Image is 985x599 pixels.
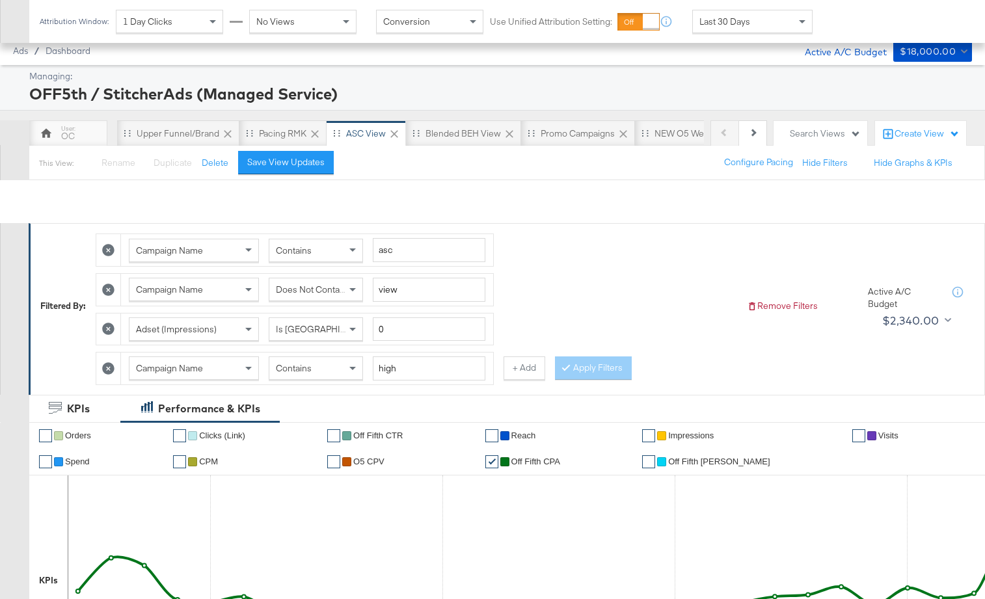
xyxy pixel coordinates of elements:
[39,455,52,468] a: ✔
[154,157,192,168] span: Duplicate
[327,455,340,468] a: ✔
[137,127,219,140] div: Upper Funnel/Brand
[541,127,615,140] div: Promo Campaigns
[511,457,560,466] span: off fifth CPA
[256,16,295,27] span: No Views
[791,41,887,60] div: Active A/C Budget
[28,46,46,56] span: /
[528,129,535,137] div: Drag to reorder tab
[641,129,649,137] div: Drag to reorder tab
[247,156,325,168] div: Save View Updates
[383,16,430,27] span: Conversion
[199,457,218,466] span: CPM
[29,70,969,83] div: Managing:
[136,323,217,335] span: Adset (Impressions)
[238,151,334,174] button: Save View Updates
[504,356,545,380] button: + Add
[877,310,954,331] button: $2,340.00
[425,127,501,140] div: Blended BEH View
[893,41,972,62] button: $18,000.00
[715,151,802,174] button: Configure Pacing
[199,431,245,440] span: Clicks (Link)
[136,362,203,374] span: Campaign Name
[373,317,485,341] input: Enter a number
[173,429,186,442] a: ✔
[276,323,375,335] span: Is [GEOGRAPHIC_DATA]
[136,284,203,295] span: Campaign Name
[65,431,91,440] span: Orders
[373,356,485,380] input: Enter a search term
[642,429,655,442] a: ✔
[101,157,135,168] span: Rename
[882,311,939,330] div: $2,340.00
[790,127,861,140] div: Search Views
[136,245,203,256] span: Campaign Name
[642,455,655,468] a: ✔
[485,429,498,442] a: ✔
[158,401,260,416] div: Performance & KPIs
[747,300,818,312] button: Remove Filters
[202,157,228,169] button: Delete
[878,431,898,440] span: Visits
[874,157,952,169] button: Hide Graphs & KPIs
[124,129,131,137] div: Drag to reorder tab
[802,157,848,169] button: Hide Filters
[39,17,109,26] div: Attribution Window:
[246,129,253,137] div: Drag to reorder tab
[353,431,403,440] span: Off Fifth CTR
[276,245,312,256] span: Contains
[668,457,770,466] span: Off Fifth [PERSON_NAME]
[29,83,969,105] div: OFF5th / StitcherAds (Managed Service)
[39,429,52,442] a: ✔
[373,278,485,302] input: Enter a search term
[173,455,186,468] a: ✔
[490,16,612,28] label: Use Unified Attribution Setting:
[259,127,306,140] div: Pacing RMK
[13,46,28,56] span: Ads
[485,455,498,468] a: ✔
[276,362,312,374] span: Contains
[39,574,58,587] div: KPIs
[123,16,172,27] span: 1 Day Clicks
[46,46,90,56] a: Dashboard
[346,127,386,140] div: ASC View
[511,431,536,440] span: Reach
[353,457,385,466] span: O5 CPV
[61,130,75,142] div: OC
[668,431,714,440] span: Impressions
[895,127,960,140] div: Create View
[373,238,485,262] input: Enter a search term
[699,16,750,27] span: Last 30 Days
[868,286,939,310] div: Active A/C Budget
[327,429,340,442] a: ✔
[67,401,90,416] div: KPIs
[654,127,749,140] div: NEW O5 Weekly Report
[852,429,865,442] a: ✔
[39,158,74,168] div: This View:
[40,300,86,312] div: Filtered By:
[333,129,340,137] div: Drag to reorder tab
[276,284,347,295] span: Does Not Contain
[65,457,90,466] span: Spend
[412,129,420,137] div: Drag to reorder tab
[900,44,956,60] div: $18,000.00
